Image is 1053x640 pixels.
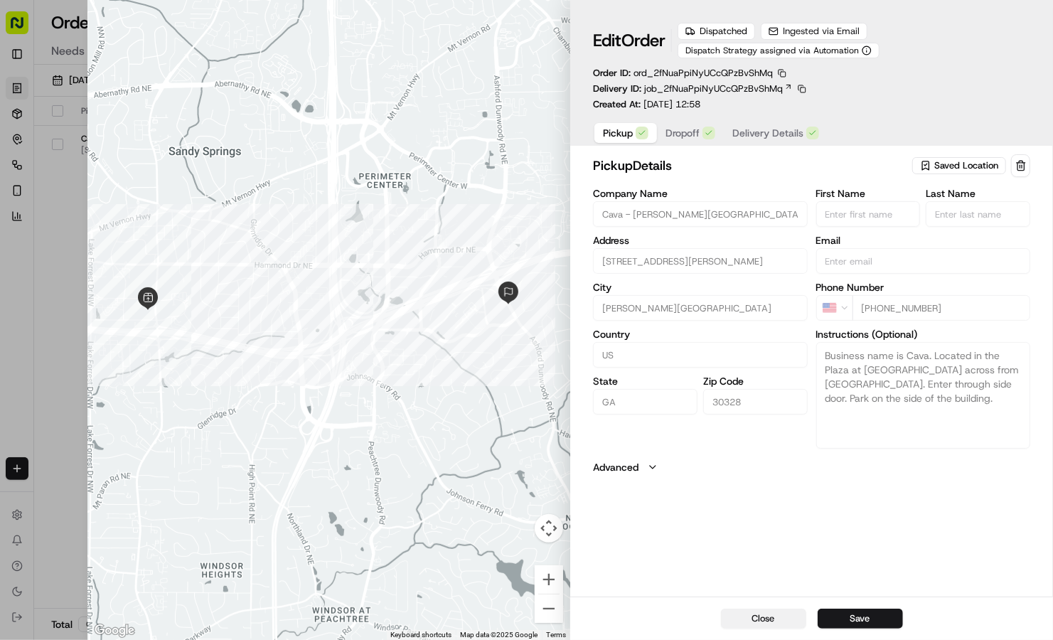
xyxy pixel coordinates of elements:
[126,258,155,270] span: [DATE]
[644,82,783,95] span: job_2fNuaPpiNyUCcQPzBvShMq
[593,248,807,274] input: 5840 Roswell Rd, Sandy Springs, GA 30328, USA
[91,622,138,640] img: Google
[816,282,1030,292] label: Phone Number
[220,181,259,198] button: See all
[114,311,234,337] a: 💻API Documentation
[14,184,95,196] div: Past conversations
[28,259,40,270] img: 1736555255976-a54dd68f-1ca7-489b-9aae-adbdc363a1c4
[783,25,860,38] span: Ingested via Email
[546,631,566,639] a: Terms (opens in new tab)
[141,352,172,363] span: Pylon
[120,319,132,330] div: 💻
[44,220,115,231] span: [PERSON_NAME]
[593,389,697,415] input: Enter state
[816,188,921,198] label: First Name
[14,319,26,330] div: 📗
[678,23,755,40] div: Dispatched
[535,565,563,594] button: Zoom in
[593,235,807,245] label: Address
[816,201,921,227] input: Enter first name
[593,329,807,339] label: Country
[30,135,55,161] img: 5e9a9d7314ff4150bce227a61376b483.jpg
[118,220,123,231] span: •
[593,342,807,368] input: Enter country
[852,295,1030,321] input: Enter phone number
[14,56,259,79] p: Welcome 👋
[685,45,859,56] span: Dispatch Strategy assigned via Automation
[593,82,808,95] div: Delivery ID:
[593,156,909,176] h2: pickup Details
[134,317,228,331] span: API Documentation
[603,126,633,140] span: Pickup
[14,245,37,267] img: Liam S.
[118,258,123,270] span: •
[593,295,807,321] input: Enter city
[593,282,807,292] label: City
[643,98,700,110] span: [DATE] 12:58
[703,376,808,386] label: Zip Code
[44,258,115,270] span: [PERSON_NAME]
[634,67,773,79] span: ord_2fNuaPpiNyUCcQPzBvShMq
[593,67,773,80] p: Order ID:
[926,188,1030,198] label: Last Name
[9,311,114,337] a: 📗Knowledge Base
[732,126,803,140] span: Delivery Details
[818,609,903,629] button: Save
[593,460,1030,474] button: Advanced
[816,342,1030,449] textarea: Business name is Cava. Located in the Plaza at [GEOGRAPHIC_DATA] across from [GEOGRAPHIC_DATA]. E...
[644,82,793,95] a: job_2fNuaPpiNyUCcQPzBvShMq
[621,29,666,52] span: Order
[242,139,259,156] button: Start new chat
[593,188,807,198] label: Company Name
[14,14,43,42] img: Nash
[126,220,155,231] span: [DATE]
[64,135,233,149] div: Start new chat
[535,514,563,543] button: Map camera controls
[14,206,37,229] img: Liam S.
[37,91,256,106] input: Got a question? Start typing here...
[593,460,638,474] label: Advanced
[14,135,40,161] img: 1736555255976-a54dd68f-1ca7-489b-9aae-adbdc363a1c4
[593,98,700,111] p: Created At:
[593,29,666,52] h1: Edit
[91,622,138,640] a: Open this area in Google Maps (opens a new window)
[926,201,1030,227] input: Enter last name
[535,594,563,623] button: Zoom out
[390,630,451,640] button: Keyboard shortcuts
[28,220,40,232] img: 1736555255976-a54dd68f-1ca7-489b-9aae-adbdc363a1c4
[721,609,806,629] button: Close
[666,126,700,140] span: Dropoff
[703,389,808,415] input: Enter zip code
[816,329,1030,339] label: Instructions (Optional)
[460,631,538,639] span: Map data ©2025 Google
[816,235,1030,245] label: Email
[934,159,998,172] span: Saved Location
[64,149,196,161] div: We're available if you need us!
[593,376,697,386] label: State
[593,201,807,227] input: Enter company name
[28,317,109,331] span: Knowledge Base
[912,156,1008,176] button: Saved Location
[816,248,1030,274] input: Enter email
[678,43,880,58] button: Dispatch Strategy assigned via Automation
[100,351,172,363] a: Powered byPylon
[761,23,867,40] button: Ingested via Email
